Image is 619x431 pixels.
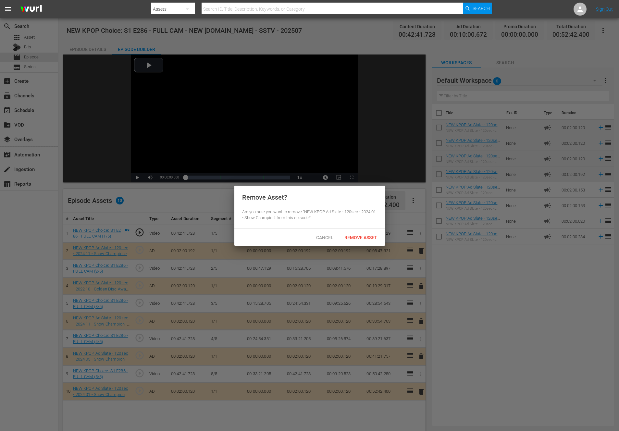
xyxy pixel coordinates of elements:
[473,3,490,14] span: Search
[311,235,339,240] span: Cancel
[596,6,613,12] a: Sign Out
[339,231,382,243] button: Remove Asset
[16,2,47,17] img: ans4CAIJ8jUAAAAAAAAAAAAAAAAAAAAAAAAgQb4GAAAAAAAAAAAAAAAAAAAAAAAAJMjXAAAAAAAAAAAAAAAAAAAAAAAAgAT5G...
[463,3,492,14] button: Search
[242,209,377,221] div: Are you sure you want to remove "NEW KPOP Ad Slate - 120sec - 2024 01 - Show Champion" from this ...
[339,235,382,240] span: Remove Asset
[4,5,12,13] span: menu
[242,193,287,201] div: Remove Asset?
[311,231,339,243] button: Cancel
